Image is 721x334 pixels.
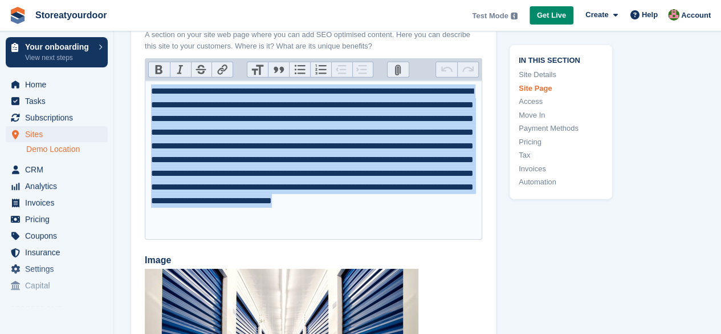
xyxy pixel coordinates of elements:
span: Pricing [25,211,93,227]
button: Undo [436,62,457,77]
button: Numbers [310,62,331,77]
button: Decrease Level [331,62,352,77]
a: Move In [519,109,603,120]
a: menu [6,228,108,244]
trix-editor: About this site [145,81,482,240]
a: Demo Location [26,144,108,155]
button: Bullets [289,62,310,77]
span: Tasks [25,93,93,109]
span: Help [642,9,658,21]
a: menu [6,261,108,277]
span: Storefront [10,303,113,315]
button: Link [211,62,233,77]
span: Insurance [25,244,93,260]
a: menu [6,77,108,92]
label: Image [145,253,482,267]
span: Settings [25,261,93,277]
span: Account [681,10,711,21]
a: menu [6,244,108,260]
a: Tax [519,150,603,161]
button: Attach Files [388,62,409,77]
img: icon-info-grey-7440780725fd019a000dd9b08b2336e03edf1995a4989e88bcd33f0948082b44.svg [511,13,518,19]
a: menu [6,211,108,227]
a: menu [6,162,108,178]
a: Invoices [519,163,603,174]
p: Your onboarding [25,43,93,51]
a: Site Details [519,69,603,81]
p: A section on your site web page where you can add SEO optimised content. Here you can describe th... [145,29,482,51]
span: Create [585,9,608,21]
a: menu [6,277,108,293]
span: Home [25,77,93,92]
button: Italic [170,62,191,77]
span: Invoices [25,195,93,211]
button: Redo [457,62,478,77]
span: Analytics [25,178,93,194]
img: stora-icon-8386f47178a22dfd0bd8f6a31ec36ba5ce8667c1dd55bd0f319d3a0aa187defe.svg [9,7,26,24]
span: Capital [25,277,93,293]
button: Bold [149,62,170,77]
span: Subscriptions [25,110,93,126]
a: Access [519,96,603,107]
a: Storeatyourdoor [31,6,111,25]
a: menu [6,178,108,194]
span: Sites [25,126,93,142]
a: Automation [519,176,603,188]
span: Get Live [537,10,566,21]
a: Pricing [519,136,603,147]
button: Increase Level [352,62,373,77]
a: Payment Methods [519,123,603,134]
button: Heading [247,62,268,77]
a: menu [6,93,108,109]
a: menu [6,110,108,126]
span: Coupons [25,228,93,244]
button: Strikethrough [191,62,212,77]
span: In this section [519,54,603,65]
a: menu [6,195,108,211]
a: menu [6,126,108,142]
button: Quote [268,62,289,77]
a: Get Live [529,6,573,25]
a: Your onboarding View next steps [6,37,108,67]
a: Site Page [519,82,603,94]
p: View next steps [25,53,93,63]
span: Test Mode [472,10,508,22]
img: David Griffith-Owen [668,9,679,21]
span: CRM [25,162,93,178]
